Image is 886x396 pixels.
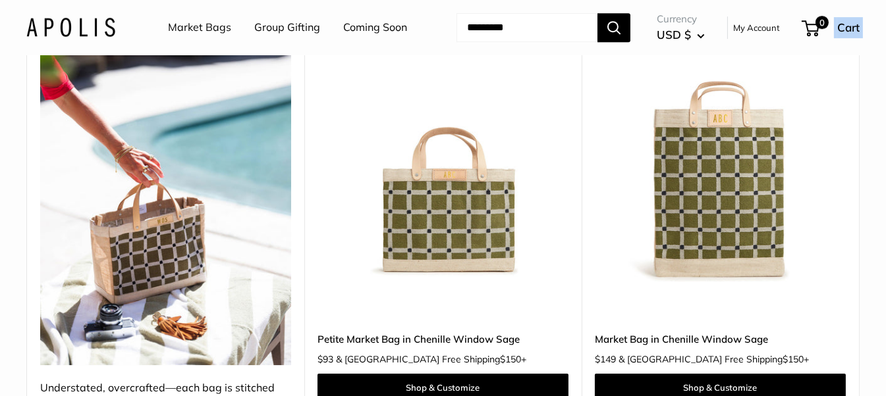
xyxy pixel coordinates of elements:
[168,18,231,37] a: Market Bags
[619,355,809,364] span: & [GEOGRAPHIC_DATA] Free Shipping +
[457,13,597,42] input: Search...
[837,20,860,34] span: Cart
[254,18,320,37] a: Group Gifting
[11,346,141,385] iframe: Sign Up via Text for Offers
[816,16,829,29] span: 0
[733,20,780,36] a: My Account
[597,13,630,42] button: Search
[26,18,115,37] img: Apolis
[595,353,616,365] span: $149
[595,31,846,282] a: Market Bag in Chenille Window SageMarket Bag in Chenille Window Sage
[500,353,521,365] span: $150
[40,31,291,365] img: Understated, overcrafted—each bag is stitched with purpose and made to move with your every day.
[803,17,860,38] a: 0 Cart
[318,31,568,282] a: Petite Market Bag in Chenille Window SagePetite Market Bag in Chenille Window Sage
[343,18,407,37] a: Coming Soon
[318,353,333,365] span: $93
[336,355,526,364] span: & [GEOGRAPHIC_DATA] Free Shipping +
[595,31,846,282] img: Market Bag in Chenille Window Sage
[318,332,568,347] a: Petite Market Bag in Chenille Window Sage
[657,10,705,28] span: Currency
[657,28,691,41] span: USD $
[318,31,568,282] img: Petite Market Bag in Chenille Window Sage
[595,332,846,347] a: Market Bag in Chenille Window Sage
[657,24,705,45] button: USD $
[783,353,804,365] span: $150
